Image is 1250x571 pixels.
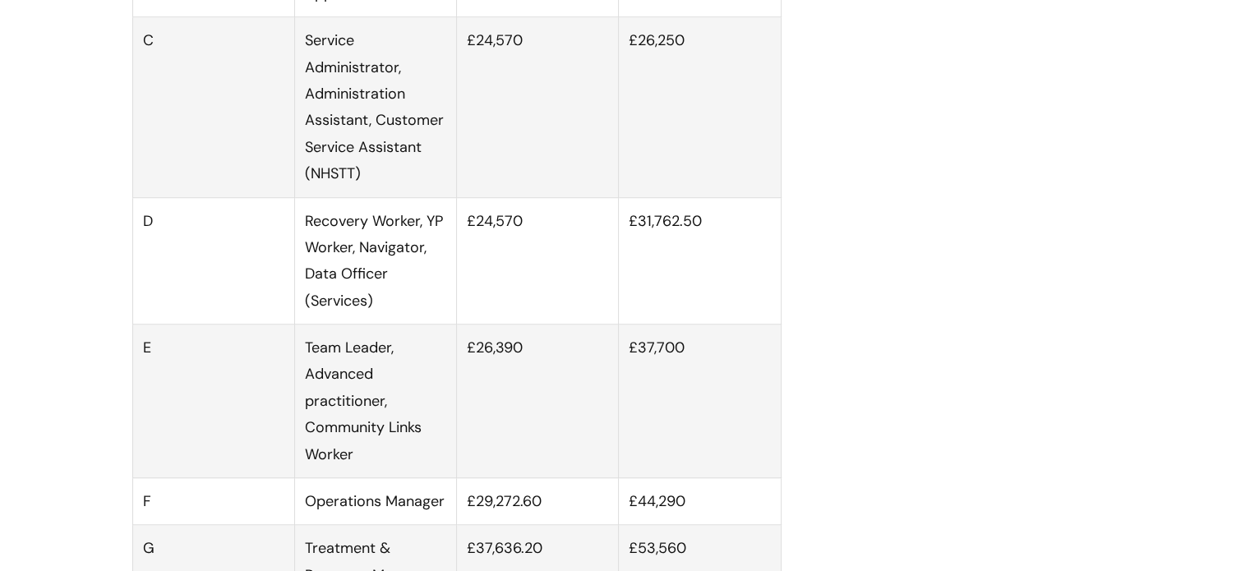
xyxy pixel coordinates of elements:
[457,197,619,325] td: £24,570
[619,17,781,197] td: £26,250
[457,17,619,197] td: £24,570
[132,478,294,525] td: F
[619,197,781,325] td: £31,762.50
[619,478,781,525] td: £44,290
[457,478,619,525] td: £29,272.60
[294,478,456,525] td: Operations Manager
[457,325,619,478] td: £26,390
[294,197,456,325] td: Recovery Worker, YP Worker, Navigator, Data Officer (Services)
[132,17,294,197] td: C
[294,325,456,478] td: Team Leader, Advanced practitioner, Community Links Worker
[294,17,456,197] td: Service Administrator, Administration Assistant, Customer Service Assistant (NHSTT)
[619,325,781,478] td: £37,700
[132,325,294,478] td: E
[132,197,294,325] td: D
